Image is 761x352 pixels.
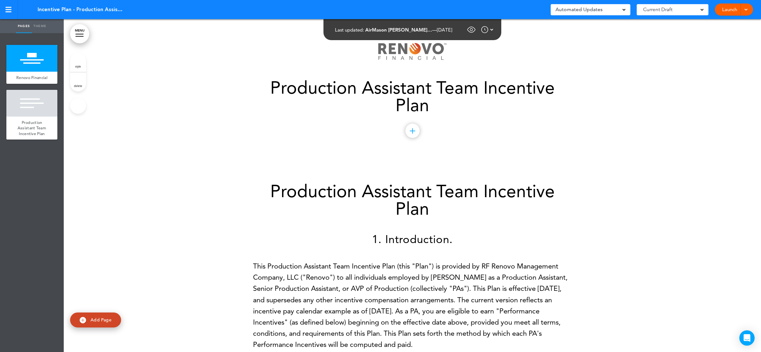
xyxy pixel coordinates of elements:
[32,19,48,33] a: Theme
[253,79,572,114] h1: Production Assistant Team Incentive Plan
[253,261,572,350] p: This Production Assistant Team Incentive Plan (this "Plan") is provided by RF Renovo Management C...
[70,312,121,327] a: Add Page
[335,27,364,33] span: Last updated:
[739,330,755,346] div: Open Intercom Messenger
[74,84,82,88] span: delete
[38,6,124,13] span: Incentive Plan - Production Assistant
[91,317,112,323] span: Add Page
[80,317,86,323] img: add.svg
[6,72,57,84] a: Renovo Financial
[70,72,86,91] a: delete
[6,117,57,140] a: Production Assistant Team Incentive Plan
[16,75,47,80] span: Renovo Financial
[378,43,446,60] img: 1746031932403-Renovo_Logo_Final_Color.png
[75,64,81,68] span: style
[18,120,46,136] span: Production Assistant Team Incentive Plan
[490,26,493,33] img: arrow-down-white.svg
[253,233,572,245] h4: 1. Introduction.
[467,25,476,34] img: eye_approvals.svg
[16,19,32,33] a: Pages
[253,183,572,218] h1: Production Assistant Team Incentive Plan
[437,27,452,33] span: [DATE]
[335,27,452,32] div: —
[555,5,603,14] span: Automated Updates
[720,4,740,16] a: Launch
[481,26,489,33] img: time.svg
[365,27,432,33] span: AirMason [PERSON_NAME]…
[70,53,86,72] a: style
[643,5,672,14] span: Current Draft
[70,24,89,43] a: MENU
